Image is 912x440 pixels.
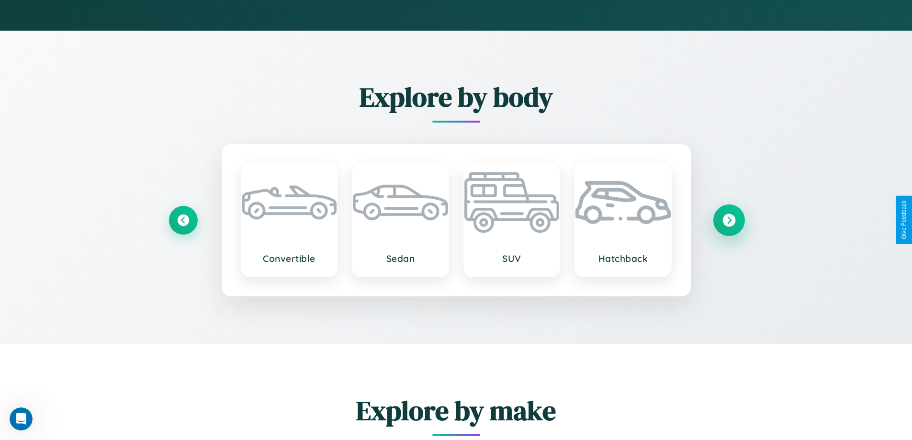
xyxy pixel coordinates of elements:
[901,201,907,239] div: Give Feedback
[362,253,439,264] h3: Sedan
[169,392,743,429] h2: Explore by make
[169,79,743,115] h2: Explore by body
[474,253,550,264] h3: SUV
[251,253,327,264] h3: Convertible
[585,253,661,264] h3: Hatchback
[10,407,33,430] iframe: Intercom live chat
